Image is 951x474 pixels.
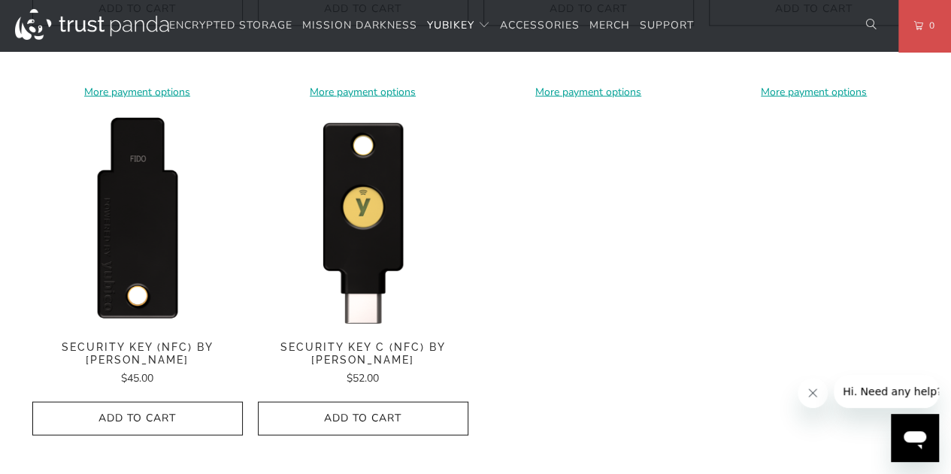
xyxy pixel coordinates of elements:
[258,402,468,436] button: Add to Cart
[32,116,243,326] a: Security Key (NFC) by Yubico - Trust Panda Security Key (NFC) by Yubico - Trust Panda
[169,8,694,44] nav: Translation missing: en.navigation.header.main_nav
[427,8,490,44] summary: YubiKey
[32,341,243,387] a: Security Key (NFC) by [PERSON_NAME] $45.00
[169,8,292,44] a: Encrypted Storage
[274,412,453,425] span: Add to Cart
[923,17,935,34] span: 0
[302,18,417,32] span: Mission Darkness
[347,371,379,385] span: $52.00
[258,84,468,101] a: More payment options
[32,84,243,101] a: More payment options
[258,341,468,367] span: Security Key C (NFC) by [PERSON_NAME]
[483,84,694,101] a: More payment options
[121,371,153,385] span: $45.00
[589,8,630,44] a: Merch
[9,11,108,23] span: Hi. Need any help?
[32,116,243,326] img: Security Key (NFC) by Yubico - Trust Panda
[302,8,417,44] a: Mission Darkness
[891,414,939,462] iframe: Button to launch messaging window
[709,84,919,101] a: More payment options
[32,341,243,367] span: Security Key (NFC) by [PERSON_NAME]
[834,375,939,408] iframe: Message from company
[258,341,468,387] a: Security Key C (NFC) by [PERSON_NAME] $52.00
[500,8,580,44] a: Accessories
[798,378,828,408] iframe: Close message
[258,116,468,326] a: Security Key C (NFC) by Yubico - Trust Panda Security Key C (NFC) by Yubico - Trust Panda
[15,9,169,40] img: Trust Panda Australia
[640,18,694,32] span: Support
[169,18,292,32] span: Encrypted Storage
[427,18,474,32] span: YubiKey
[258,116,468,326] img: Security Key C (NFC) by Yubico - Trust Panda
[32,402,243,436] button: Add to Cart
[500,18,580,32] span: Accessories
[589,18,630,32] span: Merch
[640,8,694,44] a: Support
[48,412,227,425] span: Add to Cart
